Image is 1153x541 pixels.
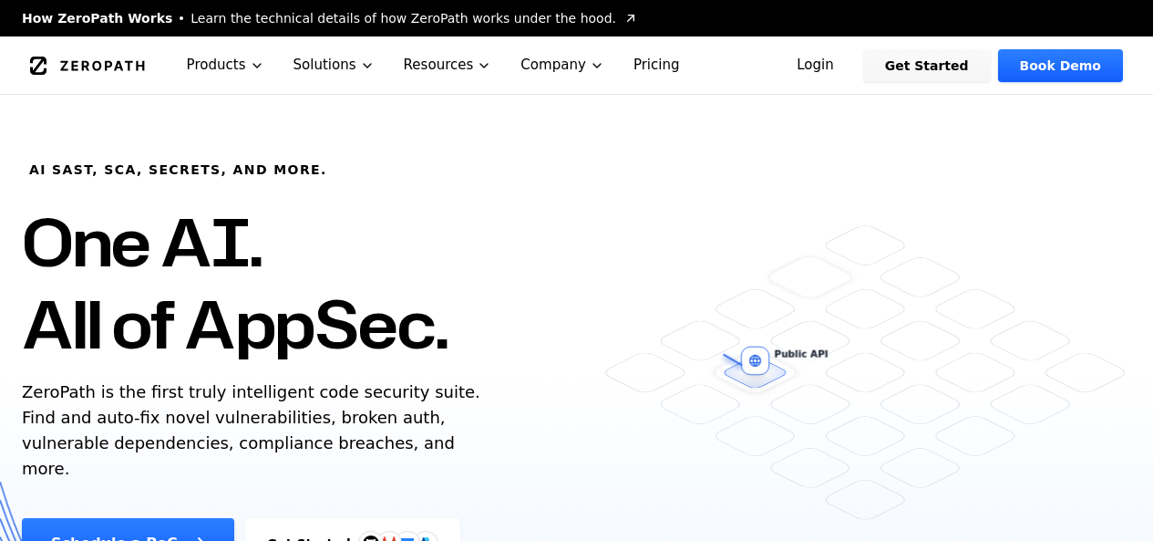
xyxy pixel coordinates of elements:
h6: AI SAST, SCA, Secrets, and more. [29,161,327,179]
span: How ZeroPath Works [22,9,172,27]
button: Resources [389,36,507,94]
p: ZeroPath is the first truly intelligent code security suite. Find and auto-fix novel vulnerabilit... [22,380,489,482]
h1: One AI. All of AppSec. [22,201,448,365]
button: Products [172,36,279,94]
a: Pricing [619,36,695,94]
button: Solutions [279,36,389,94]
span: Learn the technical details of how ZeroPath works under the hood. [190,9,616,27]
button: Company [506,36,619,94]
a: Get Started [863,49,991,82]
a: How ZeroPath WorksLearn the technical details of how ZeroPath works under the hood. [22,9,638,27]
a: Book Demo [998,49,1123,82]
a: Login [775,49,856,82]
